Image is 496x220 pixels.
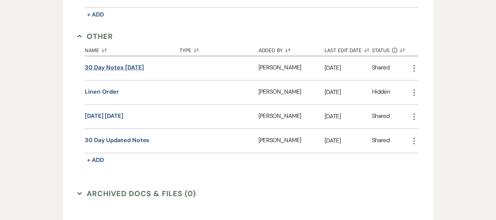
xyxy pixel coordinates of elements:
button: 30 day notes [DATE] [85,63,144,72]
div: Shared [372,63,390,73]
p: [DATE] [325,136,372,145]
button: Added By [258,42,325,56]
button: Status [372,42,410,56]
button: Type [180,42,258,56]
button: Archived Docs & Files (0) [77,188,196,199]
button: Name [85,42,180,56]
div: [PERSON_NAME] [258,105,325,129]
button: Last Edit Date [325,42,372,56]
p: [DATE] [325,112,372,121]
div: Hidden [372,87,390,97]
button: 30 day updated Notes [85,136,149,145]
button: [DATE] [DATE] [85,112,123,120]
button: + Add [85,10,106,20]
button: Other [77,31,113,42]
div: Shared [372,136,390,146]
button: Linen order [85,87,119,96]
span: Status [372,48,390,53]
p: [DATE] [325,87,372,97]
div: [PERSON_NAME] [258,80,325,104]
p: [DATE] [325,63,372,73]
div: [PERSON_NAME] [258,129,325,153]
span: + Add [87,156,104,164]
div: [PERSON_NAME] [258,56,325,80]
span: + Add [87,11,104,18]
button: + Add [85,155,106,165]
div: Shared [372,112,390,122]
